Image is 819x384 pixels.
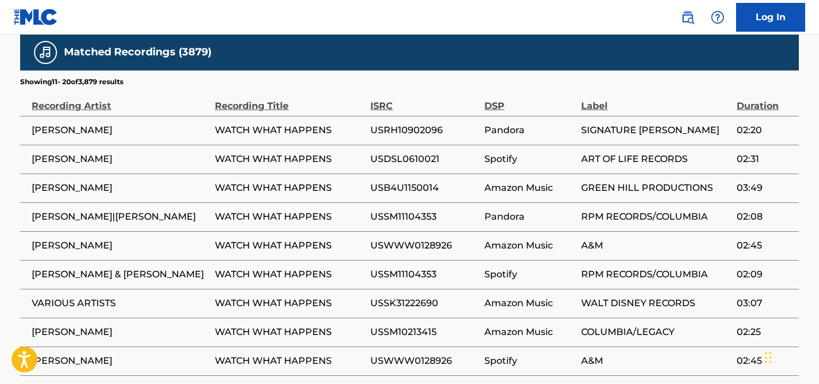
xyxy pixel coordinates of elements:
span: WATCH WHAT HAPPENS [215,268,365,281]
img: help [711,10,725,24]
a: Public Search [676,6,699,29]
span: WALT DISNEY RECORDS [581,296,731,310]
span: USRH10902096 [370,123,479,137]
span: USSM10213415 [370,325,479,339]
div: ISRC [370,87,479,113]
span: SIGNATURE [PERSON_NAME] [581,123,731,137]
span: 03:49 [737,181,793,195]
span: A&M [581,354,731,368]
span: 03:07 [737,296,793,310]
div: Help [706,6,729,29]
h5: Matched Recordings (3879) [64,46,211,59]
span: USDSL0610021 [370,152,479,166]
a: Log In [736,3,805,32]
span: [PERSON_NAME] [32,181,209,195]
span: USWWW0128926 [370,239,479,253]
span: A&M [581,239,731,253]
div: Drag [765,340,772,375]
div: Label [581,87,731,113]
img: Matched Recordings [39,46,52,59]
img: search [681,10,695,24]
span: 02:09 [737,268,793,281]
span: USB4U1150014 [370,181,479,195]
span: WATCH WHAT HAPPENS [215,123,365,137]
span: Spotify [484,268,575,281]
span: Amazon Music [484,325,575,339]
div: Recording Artist [32,87,209,113]
span: COLUMBIA/LEGACY [581,325,731,339]
span: RPM RECORDS/COLUMBIA [581,268,731,281]
span: 02:45 [737,239,793,253]
span: Amazon Music [484,181,575,195]
p: Showing 11 - 20 of 3,879 results [20,77,123,87]
span: Amazon Music [484,239,575,253]
div: Duration [737,87,793,113]
span: Pandora [484,123,575,137]
span: 02:45 [737,354,793,368]
span: Amazon Music [484,296,575,310]
span: 02:20 [737,123,793,137]
span: 02:08 [737,210,793,224]
span: 02:31 [737,152,793,166]
span: [PERSON_NAME] [32,239,209,253]
span: [PERSON_NAME]|[PERSON_NAME] [32,210,209,224]
iframe: Chat Widget [761,329,819,384]
div: DSP [484,87,575,113]
span: WATCH WHAT HAPPENS [215,296,365,310]
span: Spotify [484,152,575,166]
span: GREEN HILL PRODUCTIONS [581,181,731,195]
span: WATCH WHAT HAPPENS [215,152,365,166]
span: ART OF LIFE RECORDS [581,152,731,166]
div: Recording Title [215,87,365,113]
span: USWWW0128926 [370,354,479,368]
span: [PERSON_NAME] & [PERSON_NAME] [32,268,209,281]
span: WATCH WHAT HAPPENS [215,181,365,195]
img: MLC Logo [14,9,58,25]
span: 02:25 [737,325,793,339]
span: RPM RECORDS/COLUMBIA [581,210,731,224]
span: WATCH WHAT HAPPENS [215,354,365,368]
span: Spotify [484,354,575,368]
span: [PERSON_NAME] [32,123,209,137]
span: USSK31222690 [370,296,479,310]
span: WATCH WHAT HAPPENS [215,239,365,253]
span: [PERSON_NAME] [32,354,209,368]
span: WATCH WHAT HAPPENS [215,210,365,224]
span: [PERSON_NAME] [32,152,209,166]
span: Pandora [484,210,575,224]
span: VARIOUS ARTISTS [32,296,209,310]
span: [PERSON_NAME] [32,325,209,339]
span: WATCH WHAT HAPPENS [215,325,365,339]
span: USSM11104353 [370,268,479,281]
span: USSM11104353 [370,210,479,224]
